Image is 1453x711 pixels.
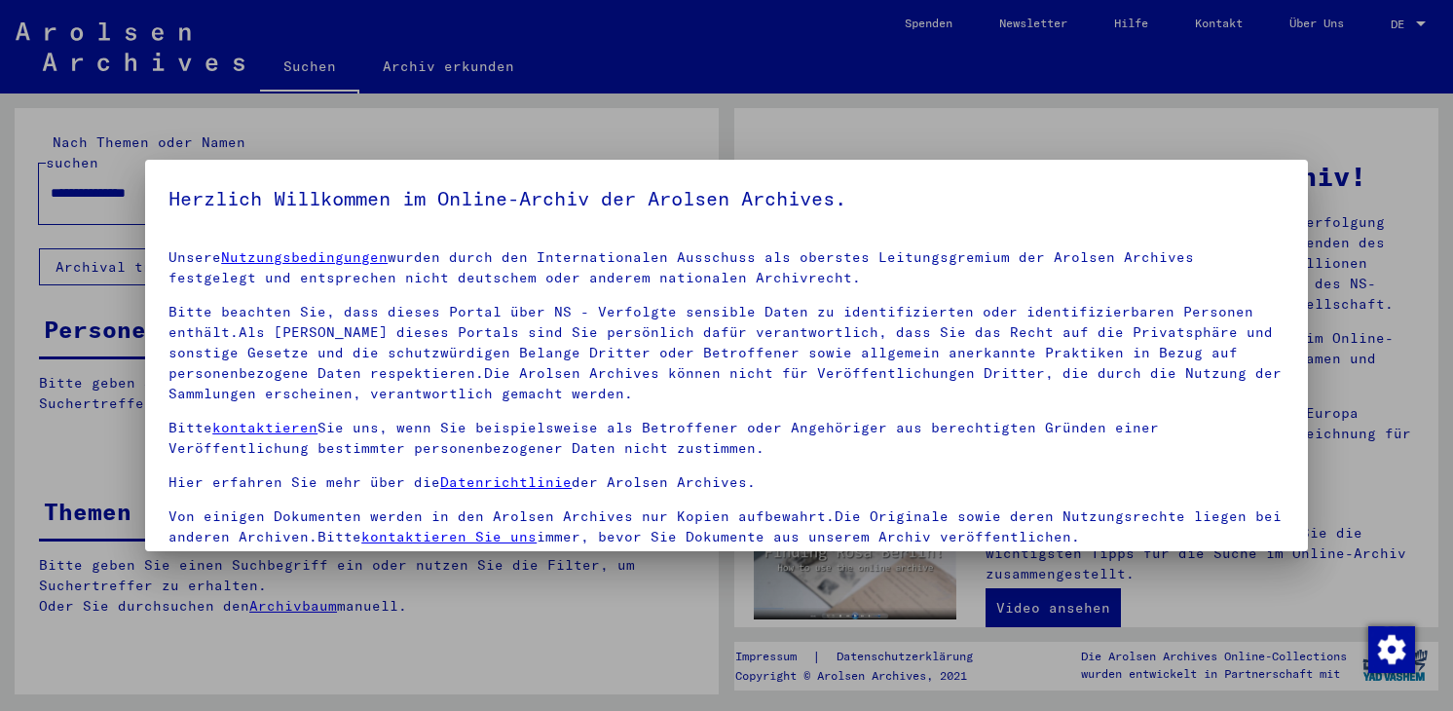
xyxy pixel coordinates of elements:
a: Datenrichtlinie [440,473,572,491]
p: Bitte beachten Sie, dass dieses Portal über NS - Verfolgte sensible Daten zu identifizierten oder... [168,302,1285,404]
a: Nutzungsbedingungen [221,248,388,266]
img: Zustimmung ändern [1368,626,1415,673]
p: Hier erfahren Sie mehr über die der Arolsen Archives. [168,472,1285,493]
a: kontaktieren Sie uns [361,528,537,545]
p: Bitte Sie uns, wenn Sie beispielsweise als Betroffener oder Angehöriger aus berechtigten Gründen ... [168,418,1285,459]
p: Unsere wurden durch den Internationalen Ausschuss als oberstes Leitungsgremium der Arolsen Archiv... [168,247,1285,288]
h5: Herzlich Willkommen im Online-Archiv der Arolsen Archives. [168,183,1285,214]
p: Von einigen Dokumenten werden in den Arolsen Archives nur Kopien aufbewahrt.Die Originale sowie d... [168,506,1285,547]
a: kontaktieren [212,419,317,436]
